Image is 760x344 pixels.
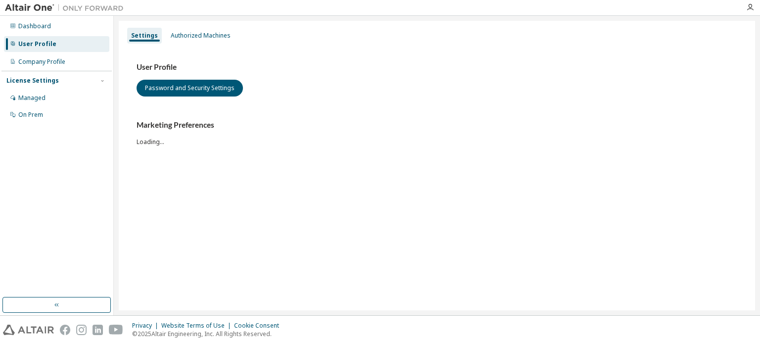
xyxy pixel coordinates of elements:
[3,325,54,335] img: altair_logo.svg
[234,322,285,330] div: Cookie Consent
[60,325,70,335] img: facebook.svg
[18,22,51,30] div: Dashboard
[5,3,129,13] img: Altair One
[18,58,65,66] div: Company Profile
[161,322,234,330] div: Website Terms of Use
[76,325,87,335] img: instagram.svg
[93,325,103,335] img: linkedin.svg
[132,330,285,338] p: © 2025 Altair Engineering, Inc. All Rights Reserved.
[6,77,59,85] div: License Settings
[137,120,737,130] h3: Marketing Preferences
[137,120,737,146] div: Loading...
[132,322,161,330] div: Privacy
[18,94,46,102] div: Managed
[18,111,43,119] div: On Prem
[18,40,56,48] div: User Profile
[109,325,123,335] img: youtube.svg
[171,32,231,40] div: Authorized Machines
[137,62,737,72] h3: User Profile
[131,32,158,40] div: Settings
[137,80,243,97] button: Password and Security Settings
